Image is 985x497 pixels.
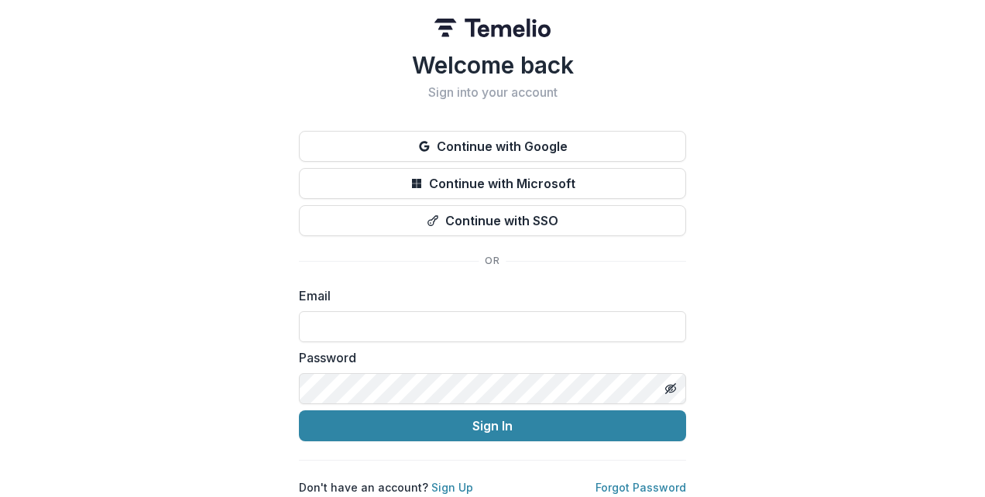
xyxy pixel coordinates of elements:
[299,131,686,162] button: Continue with Google
[299,286,677,305] label: Email
[434,19,551,37] img: Temelio
[431,481,473,494] a: Sign Up
[299,51,686,79] h1: Welcome back
[299,85,686,100] h2: Sign into your account
[299,168,686,199] button: Continue with Microsoft
[299,348,677,367] label: Password
[595,481,686,494] a: Forgot Password
[299,205,686,236] button: Continue with SSO
[658,376,683,401] button: Toggle password visibility
[299,410,686,441] button: Sign In
[299,479,473,495] p: Don't have an account?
